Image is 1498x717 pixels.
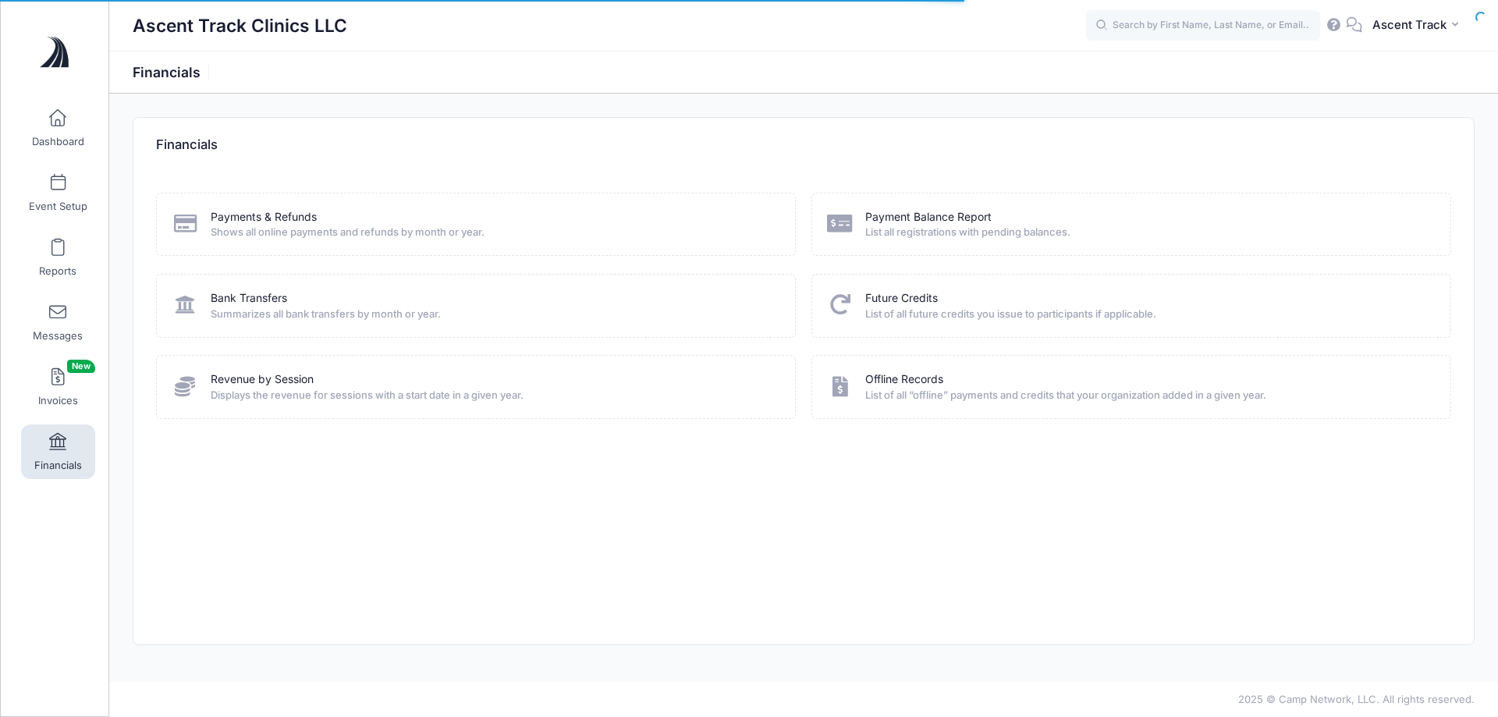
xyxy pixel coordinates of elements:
[21,230,95,285] a: Reports
[1,16,110,91] a: Ascent Track Clinics LLC
[156,123,218,168] h4: Financials
[34,459,82,472] span: Financials
[865,209,992,225] a: Payment Balance Report
[1238,693,1475,705] span: 2025 © Camp Network, LLC. All rights reserved.
[133,64,214,80] h1: Financials
[865,371,943,388] a: Offline Records
[865,388,1430,403] span: List of all “offline” payments and credits that your organization added in a given year.
[211,388,776,403] span: Displays the revenue for sessions with a start date in a given year.
[39,264,76,278] span: Reports
[133,8,347,44] h1: Ascent Track Clinics LLC
[211,290,287,307] a: Bank Transfers
[21,165,95,220] a: Event Setup
[865,225,1430,240] span: List all registrations with pending balances.
[1362,8,1475,44] button: Ascent Track
[21,360,95,414] a: InvoicesNew
[21,101,95,155] a: Dashboard
[211,307,776,322] span: Summarizes all bank transfers by month or year.
[67,360,95,373] span: New
[32,135,84,148] span: Dashboard
[865,307,1430,322] span: List of all future credits you issue to participants if applicable.
[1372,16,1447,34] span: Ascent Track
[865,290,938,307] a: Future Credits
[211,209,317,225] a: Payments & Refunds
[38,394,78,407] span: Invoices
[211,371,314,388] a: Revenue by Session
[211,225,776,240] span: Shows all online payments and refunds by month or year.
[33,329,83,343] span: Messages
[21,295,95,350] a: Messages
[29,200,87,213] span: Event Setup
[27,24,85,83] img: Ascent Track Clinics LLC
[21,424,95,479] a: Financials
[1086,10,1320,41] input: Search by First Name, Last Name, or Email...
